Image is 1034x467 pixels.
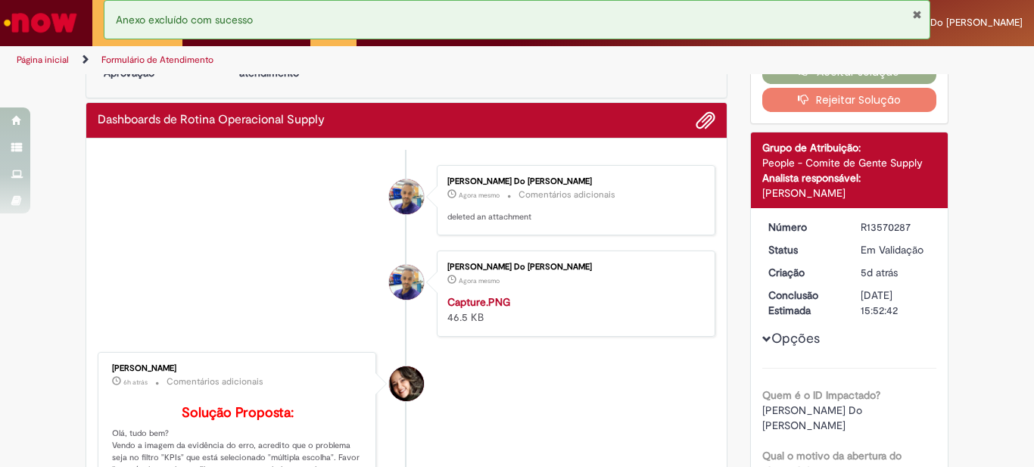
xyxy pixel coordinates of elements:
div: R13570287 [861,219,931,235]
div: [PERSON_NAME] Do [PERSON_NAME] [447,177,699,186]
div: Grupo de Atribuição: [762,140,937,155]
h2: Dashboards de Rotina Operacional Supply Histórico de tíquete [98,114,325,127]
dt: Conclusão Estimada [757,288,850,318]
span: 5d atrás [861,266,898,279]
a: Página inicial [17,54,69,66]
time: 30/09/2025 17:10:41 [459,191,500,200]
button: Adicionar anexos [696,111,715,130]
img: ServiceNow [2,8,79,38]
p: deleted an attachment [447,211,699,223]
b: Quem é o ID Impactado? [762,388,880,402]
small: Comentários adicionais [167,375,263,388]
button: Fechar Notificação [912,8,922,20]
div: [DATE] 15:52:42 [861,288,931,318]
div: 26/09/2025 11:55:45 [861,265,931,280]
dt: Número [757,219,850,235]
time: 30/09/2025 10:42:50 [123,378,148,387]
span: [PERSON_NAME] Do [PERSON_NAME] [851,16,1023,29]
b: Solução Proposta: [182,404,294,422]
a: Formulário de Atendimento [101,54,213,66]
button: Rejeitar Solução [762,88,937,112]
div: [PERSON_NAME] Do [PERSON_NAME] [447,263,699,272]
ul: Trilhas de página [11,46,678,74]
span: [PERSON_NAME] Do [PERSON_NAME] [762,403,865,432]
span: Agora mesmo [459,191,500,200]
dt: Criação [757,265,850,280]
div: Dayanne Gonsalves De Queiroz [389,366,424,401]
div: Jackson Kleber Do Carmo Santos Martins [389,265,424,300]
a: Capture.PNG [447,295,510,309]
div: Em Validação [861,242,931,257]
span: 6h atrás [123,378,148,387]
dt: Status [757,242,850,257]
small: Comentários adicionais [519,188,615,201]
time: 26/09/2025 11:55:45 [861,266,898,279]
div: People - Comite de Gente Supply [762,155,937,170]
span: Anexo excluído com sucesso [116,13,253,26]
div: [PERSON_NAME] [112,364,364,373]
span: Agora mesmo [459,276,500,285]
div: Analista responsável: [762,170,937,185]
div: [PERSON_NAME] [762,185,937,201]
time: 30/09/2025 17:10:11 [459,276,500,285]
div: Jackson Kleber Do Carmo Santos Martins [389,179,424,214]
div: 46.5 KB [447,294,699,325]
